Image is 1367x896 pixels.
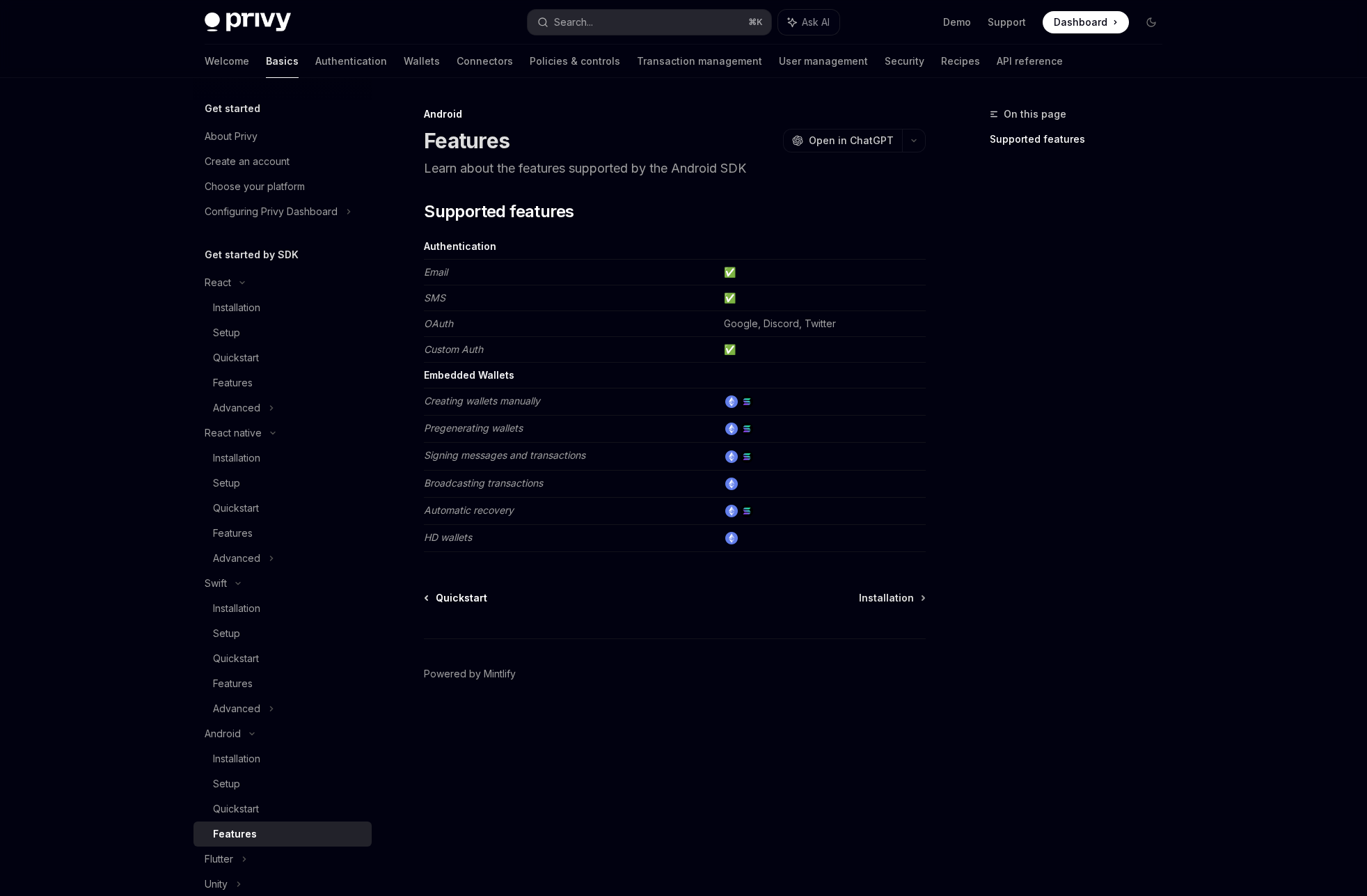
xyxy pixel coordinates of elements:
[424,317,453,329] em: OAuth
[718,311,926,337] td: Google, Discord, Twitter
[193,621,372,646] a: Setup
[213,550,260,567] div: Advanced
[205,876,228,893] div: Unity
[193,174,372,199] a: Choose your platform
[725,478,738,490] img: ethereum.png
[424,201,574,223] span: Supported features
[424,107,926,121] div: Android
[193,124,372,149] a: About Privy
[859,591,924,605] a: Installation
[205,45,249,78] a: Welcome
[802,15,830,29] span: Ask AI
[424,266,448,278] em: Email
[1043,11,1129,33] a: Dashboard
[424,369,514,381] strong: Embedded Wallets
[213,324,240,341] div: Setup
[718,337,926,363] td: ✅
[725,450,738,463] img: ethereum.png
[424,531,472,543] em: HD wallets
[193,521,372,546] a: Features
[213,299,260,316] div: Installation
[193,746,372,771] a: Installation
[266,45,299,78] a: Basics
[725,395,738,408] img: ethereum.png
[193,320,372,345] a: Setup
[205,153,290,170] div: Create an account
[424,159,926,178] p: Learn about the features supported by the Android SDK
[213,700,260,717] div: Advanced
[436,591,487,605] span: Quickstart
[404,45,440,78] a: Wallets
[193,796,372,822] a: Quickstart
[213,750,260,767] div: Installation
[725,423,738,435] img: ethereum.png
[213,675,253,692] div: Features
[213,450,260,466] div: Installation
[205,13,291,32] img: dark logo
[530,45,620,78] a: Policies & controls
[205,274,231,291] div: React
[205,128,258,145] div: About Privy
[554,14,593,31] div: Search...
[779,45,868,78] a: User management
[741,450,753,463] img: solana.png
[213,650,259,667] div: Quickstart
[193,446,372,471] a: Installation
[941,45,980,78] a: Recipes
[885,45,924,78] a: Security
[943,15,971,29] a: Demo
[213,475,240,492] div: Setup
[725,505,738,517] img: ethereum.png
[205,246,299,263] h5: Get started by SDK
[193,370,372,395] a: Features
[859,591,914,605] span: Installation
[425,591,487,605] a: Quickstart
[213,525,253,542] div: Features
[213,600,260,617] div: Installation
[741,395,753,408] img: solana.png
[725,532,738,544] img: ethereum.png
[778,10,839,35] button: Ask AI
[1140,11,1162,33] button: Toggle dark mode
[988,15,1026,29] a: Support
[424,422,523,434] em: Pregenerating wallets
[193,596,372,621] a: Installation
[424,343,483,355] em: Custom Auth
[193,822,372,847] a: Features
[424,667,516,681] a: Powered by Mintlify
[213,801,259,817] div: Quickstart
[205,425,262,441] div: React native
[990,128,1174,150] a: Supported features
[424,504,514,516] em: Automatic recovery
[457,45,513,78] a: Connectors
[528,10,771,35] button: Search...⌘K
[205,203,338,220] div: Configuring Privy Dashboard
[205,725,241,742] div: Android
[205,100,260,117] h5: Get started
[424,395,540,407] em: Creating wallets manually
[213,625,240,642] div: Setup
[809,134,894,148] span: Open in ChatGPT
[193,496,372,521] a: Quickstart
[424,240,496,252] strong: Authentication
[193,345,372,370] a: Quickstart
[193,149,372,174] a: Create an account
[193,646,372,671] a: Quickstart
[205,178,305,195] div: Choose your platform
[741,423,753,435] img: solana.png
[748,17,763,28] span: ⌘ K
[213,375,253,391] div: Features
[193,771,372,796] a: Setup
[193,295,372,320] a: Installation
[205,851,233,867] div: Flutter
[213,826,257,842] div: Features
[213,349,259,366] div: Quickstart
[741,505,753,517] img: solana.png
[193,671,372,696] a: Features
[997,45,1063,78] a: API reference
[783,129,902,152] button: Open in ChatGPT
[424,449,585,461] em: Signing messages and transactions
[637,45,762,78] a: Transaction management
[213,400,260,416] div: Advanced
[424,292,445,304] em: SMS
